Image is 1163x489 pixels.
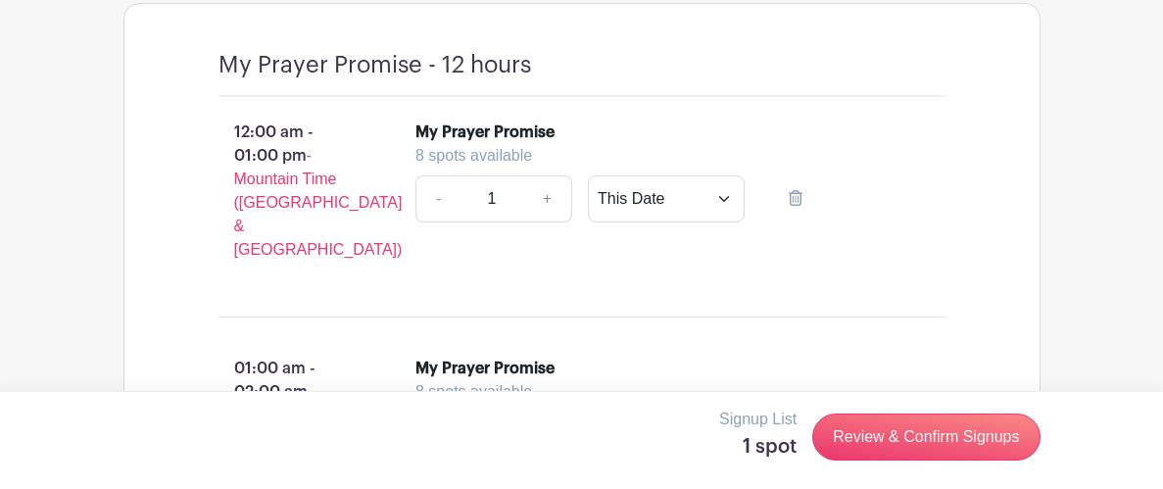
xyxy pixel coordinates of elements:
div: 8 spots available [415,144,906,168]
a: Review & Confirm Signups [812,414,1040,461]
a: + [523,175,572,222]
p: Signup List [719,408,797,431]
h4: My Prayer Promise - 12 hours [218,51,531,79]
a: - [415,175,460,222]
span: - Mountain Time ([GEOGRAPHIC_DATA] & [GEOGRAPHIC_DATA]) [234,147,403,258]
h5: 1 spot [719,435,797,459]
div: 8 spots available [415,380,906,404]
div: My Prayer Promise [415,357,555,380]
div: My Prayer Promise [415,121,555,144]
p: 12:00 am - 01:00 pm [187,113,385,269]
